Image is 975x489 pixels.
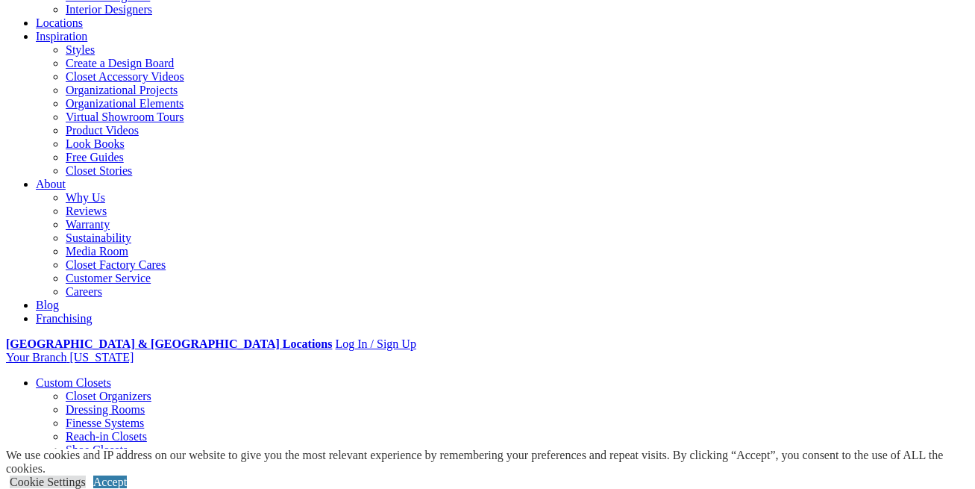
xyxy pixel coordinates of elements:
a: Customer Service [66,272,151,284]
a: Custom Closets [36,376,111,389]
a: Warranty [66,218,110,231]
a: Interior Designers [66,3,152,16]
a: About [36,178,66,190]
a: Franchising [36,312,93,325]
a: Why Us [66,191,105,204]
span: Your Branch [6,351,66,364]
a: Careers [66,285,102,298]
a: Accept [93,476,127,488]
a: Closet Stories [66,164,132,177]
a: Media Room [66,245,128,258]
a: Reviews [66,205,107,217]
a: Free Guides [66,151,124,163]
a: Closet Organizers [66,390,151,402]
a: Sustainability [66,231,131,244]
a: Look Books [66,137,125,150]
a: Closet Factory Cares [66,258,166,271]
a: Shoe Closets [66,443,128,456]
span: [US_STATE] [69,351,134,364]
a: Locations [36,16,83,29]
a: Reach-in Closets [66,430,147,443]
a: Inspiration [36,30,87,43]
a: Blog [36,299,59,311]
a: Dressing Rooms [66,403,145,416]
a: Closet Accessory Videos [66,70,184,83]
a: Cookie Settings [10,476,86,488]
a: Log In / Sign Up [335,337,416,350]
a: Your Branch [US_STATE] [6,351,134,364]
a: Organizational Elements [66,97,184,110]
a: Organizational Projects [66,84,178,96]
a: Product Videos [66,124,139,137]
a: Virtual Showroom Tours [66,110,184,123]
div: We use cookies and IP address on our website to give you the most relevant experience by remember... [6,449,975,476]
a: [GEOGRAPHIC_DATA] & [GEOGRAPHIC_DATA] Locations [6,337,332,350]
a: Finesse Systems [66,417,144,429]
a: Create a Design Board [66,57,174,69]
a: Styles [66,43,95,56]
